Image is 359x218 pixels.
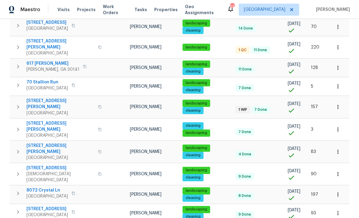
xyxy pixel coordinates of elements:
span: [DATE] [288,189,300,194]
span: cleaning [183,123,203,128]
span: landscaping [183,168,210,173]
span: 3 [311,127,313,132]
span: [PERSON_NAME] [314,7,350,13]
span: cleaning [183,69,203,74]
span: Work Orders [103,4,127,16]
span: 14 Done [236,26,255,31]
span: 4 Done [236,152,254,157]
span: [GEOGRAPHIC_DATA] [26,26,68,32]
span: [DATE] [288,124,300,129]
span: landscaping [183,188,210,193]
span: cleaning [183,195,203,201]
span: 617 [PERSON_NAME] [26,61,79,67]
span: [PERSON_NAME] [130,105,161,109]
span: [STREET_ADDRESS][PERSON_NAME] [26,38,94,50]
span: [PERSON_NAME] [130,84,161,89]
span: cleaning [183,175,203,180]
span: cleaning [183,88,203,93]
span: [PERSON_NAME] [130,172,161,176]
span: [GEOGRAPHIC_DATA] [26,193,68,199]
span: 11 Done [236,67,254,72]
span: [DATE] [288,147,300,151]
span: [PERSON_NAME] [130,150,161,154]
span: [GEOGRAPHIC_DATA] [26,132,94,139]
span: 90 [311,172,317,176]
span: cleaning [183,28,203,33]
span: landscaping [183,80,210,86]
span: [STREET_ADDRESS] [26,206,68,212]
span: cleaning [183,108,203,113]
span: [PERSON_NAME], GA 30141 [26,67,79,73]
span: Properties [154,7,178,13]
span: [DATE] [288,102,300,106]
span: [DATE] [288,81,300,86]
span: 7 Done [252,107,269,112]
span: landscaping [183,145,210,151]
span: [STREET_ADDRESS][PERSON_NAME] [26,143,94,155]
span: 220 [311,45,319,49]
span: 93 [311,211,316,215]
span: [GEOGRAPHIC_DATA] [26,212,68,218]
div: 53 [230,4,234,10]
span: [STREET_ADDRESS][PERSON_NAME] [26,98,94,110]
span: [STREET_ADDRESS][PERSON_NAME] [26,120,94,132]
span: Tasks [134,8,147,12]
span: 83 [311,150,316,154]
span: 8 Done [236,193,253,198]
span: 7 Done [236,129,253,135]
span: 9 Done [236,212,253,217]
span: 7 Done [236,86,253,91]
span: Projects [77,7,96,13]
span: [GEOGRAPHIC_DATA] [26,50,94,56]
span: 9 Done [236,174,253,179]
span: [STREET_ADDRESS] [26,20,68,26]
span: 197 [311,192,318,197]
span: landscaping [183,45,210,50]
span: [DATE] [288,42,300,46]
span: [DEMOGRAPHIC_DATA][GEOGRAPHIC_DATA] [26,171,94,183]
span: [PERSON_NAME] [130,25,161,29]
span: [DATE] [288,169,300,173]
span: [PERSON_NAME] [130,211,161,215]
span: [DATE] [288,63,300,67]
span: 1 QC [236,48,249,53]
span: cleaning [183,153,203,158]
span: 8072 Crystal Ln [26,187,68,193]
span: [PERSON_NAME] [130,45,161,49]
span: [DATE] [288,22,300,26]
span: 5 [311,84,313,89]
span: [STREET_ADDRESS] [26,165,94,171]
span: [GEOGRAPHIC_DATA] [26,85,68,91]
span: 11 Done [251,48,269,53]
span: 1 WIP [236,107,250,112]
span: [PERSON_NAME] [130,66,161,70]
span: [PERSON_NAME] [130,192,161,197]
span: landscaping [183,62,210,67]
span: landscaping [183,130,210,135]
span: [GEOGRAPHIC_DATA] [26,155,94,161]
span: [DATE] [288,208,300,212]
span: landscaping [183,207,210,212]
span: [GEOGRAPHIC_DATA] [244,7,285,13]
span: 70 Stallion Run [26,79,68,85]
span: Visits [57,7,70,13]
span: 70 [311,25,317,29]
span: landscaping [183,101,210,106]
span: [GEOGRAPHIC_DATA] [26,110,94,116]
span: landscaping [183,21,210,26]
span: Maestro [20,7,40,13]
span: Geo Assignments [185,4,220,16]
span: 157 [311,105,318,109]
span: [PERSON_NAME] [130,127,161,132]
span: 128 [311,66,318,70]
